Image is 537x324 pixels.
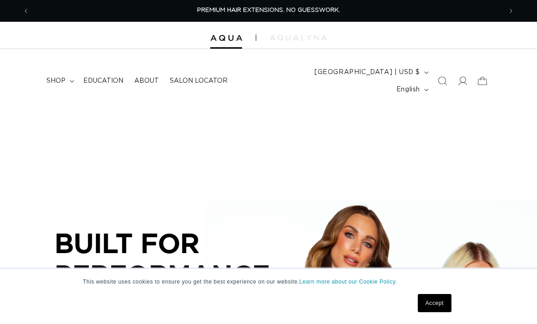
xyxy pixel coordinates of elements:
[270,35,327,40] img: aqualyna.com
[41,71,78,90] summary: shop
[83,77,123,85] span: Education
[197,7,340,13] span: PREMIUM HAIR EXTENSIONS. NO GUESSWORK.
[391,81,432,98] button: English
[164,71,233,90] a: Salon Locator
[314,68,420,77] span: [GEOGRAPHIC_DATA] | USD $
[501,2,521,20] button: Next announcement
[83,278,454,286] p: This website uses cookies to ensure you get the best experience on our website.
[396,85,420,95] span: English
[129,71,164,90] a: About
[78,71,129,90] a: Education
[432,71,452,91] summary: Search
[16,2,36,20] button: Previous announcement
[134,77,159,85] span: About
[418,294,451,312] a: Accept
[309,64,432,81] button: [GEOGRAPHIC_DATA] | USD $
[170,77,228,85] span: Salon Locator
[46,77,66,85] span: shop
[299,279,397,285] a: Learn more about our Cookie Policy.
[210,35,242,41] img: Aqua Hair Extensions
